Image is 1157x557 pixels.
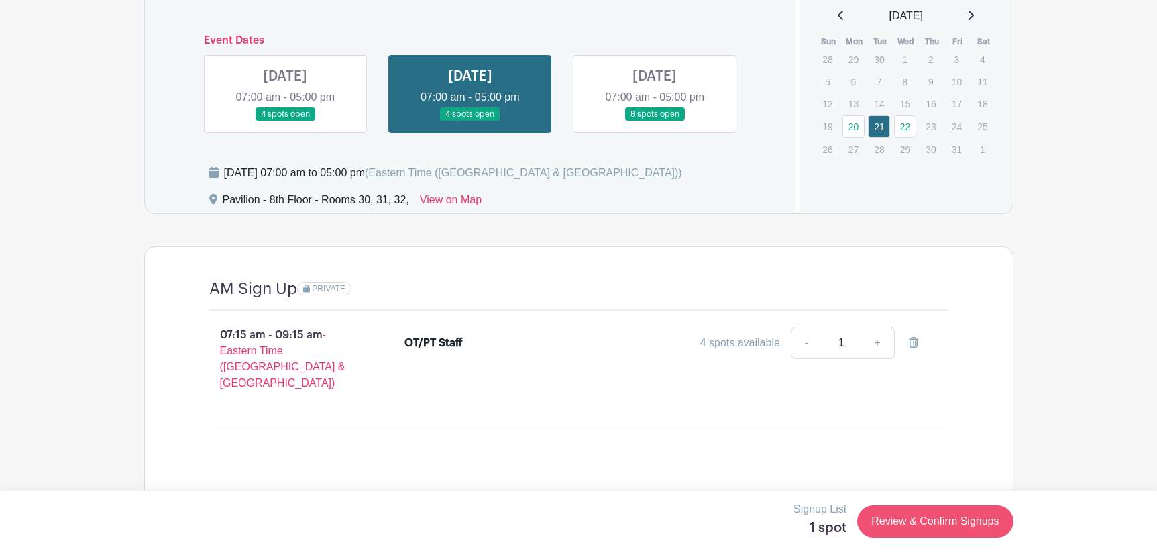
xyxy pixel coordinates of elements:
p: 1 [971,139,993,160]
h5: 1 spot [793,520,846,536]
p: 28 [868,139,890,160]
p: 15 [894,93,916,114]
a: Review & Confirm Signups [857,505,1013,538]
th: Mon [842,35,868,48]
th: Sun [816,35,842,48]
div: Pavilion - 8th Floor - Rooms 30, 31, 32, [223,192,409,213]
span: [DATE] [889,8,923,24]
span: - Eastern Time ([GEOGRAPHIC_DATA] & [GEOGRAPHIC_DATA]) [220,329,345,389]
div: [DATE] 07:00 am to 05:00 pm [224,165,682,181]
p: 18 [971,93,993,114]
p: 9 [920,71,942,92]
p: 8 [894,71,916,92]
p: 26 [816,139,838,160]
p: 12 [816,93,838,114]
p: 31 [946,139,968,160]
p: 7 [868,71,890,92]
h6: Event Dates [193,34,748,47]
p: 16 [920,93,942,114]
p: 30 [920,139,942,160]
h4: AM Sign Up [209,279,297,299]
a: 22 [894,115,916,138]
span: (Eastern Time ([GEOGRAPHIC_DATA] & [GEOGRAPHIC_DATA])) [365,167,682,179]
p: 1 [894,49,916,70]
th: Fri [945,35,971,48]
div: 4 spots available [700,335,780,351]
th: Sat [971,35,997,48]
p: 14 [868,93,890,114]
th: Wed [893,35,920,48]
p: 5 [816,71,838,92]
a: 21 [868,115,890,138]
p: 3 [946,49,968,70]
p: 11 [971,71,993,92]
p: 6 [842,71,865,92]
a: 20 [842,115,865,138]
p: 25 [971,116,993,137]
p: Signup List [793,501,846,517]
p: 2 [920,49,942,70]
th: Thu [919,35,945,48]
p: 17 [946,93,968,114]
p: 30 [868,49,890,70]
p: 07:15 am - 09:15 am [188,321,384,397]
th: Tue [867,35,893,48]
div: OT/PT Staff [404,335,463,351]
a: View on Map [420,192,482,213]
p: 29 [894,139,916,160]
p: 13 [842,93,865,114]
p: 28 [816,49,838,70]
p: 10 [946,71,968,92]
p: 4 [971,49,993,70]
p: 27 [842,139,865,160]
p: 23 [920,116,942,137]
a: - [791,327,822,359]
p: 19 [816,116,838,137]
p: 24 [946,116,968,137]
a: + [861,327,894,359]
p: 29 [842,49,865,70]
span: PRIVATE [312,284,345,293]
